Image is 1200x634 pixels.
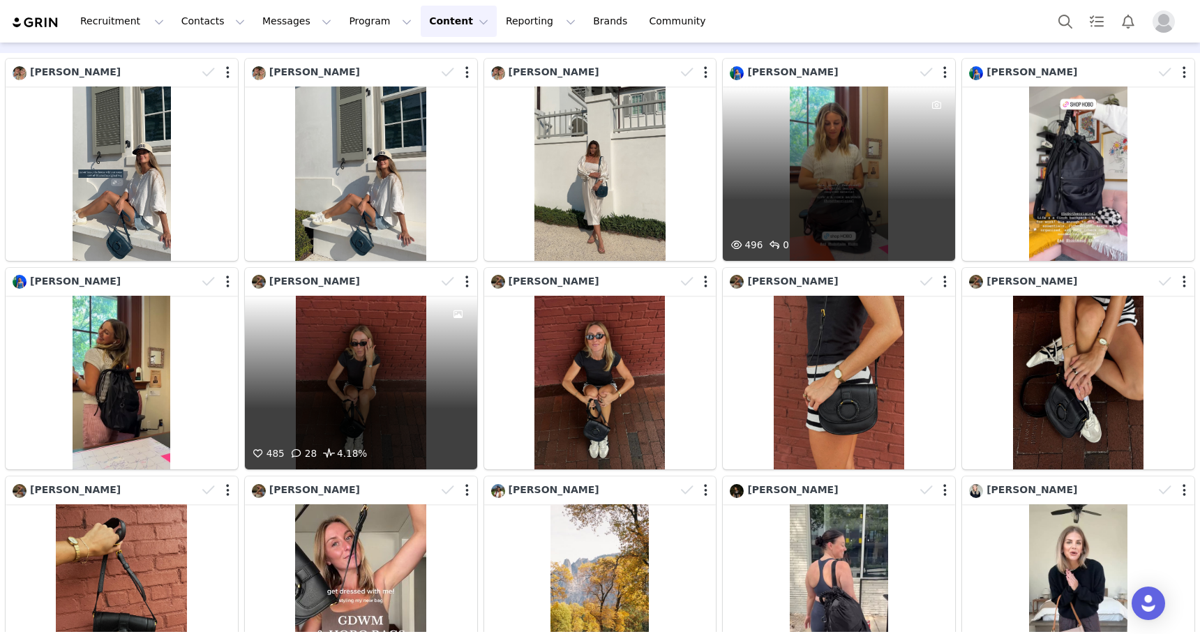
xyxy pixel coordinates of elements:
[252,484,266,498] img: 33a8e1d1-bb21-419b-98f5-0c275d671897.jpg
[766,239,789,250] span: 0
[491,484,505,498] img: e1857857-a479-407e-b81e-10a2c66a1ebc--s.jpg
[987,66,1077,77] span: [PERSON_NAME]
[288,448,317,459] span: 28
[969,484,983,498] img: f51665b4-d69a-4733-a844-b521fd6889e8--s.jpg
[497,6,584,37] button: Reporting
[254,6,340,37] button: Messages
[1144,10,1189,33] button: Profile
[252,66,266,80] img: da75da47-b468-49a6-b1bb-815a9097f906--s.jpg
[509,66,599,77] span: [PERSON_NAME]
[1113,6,1143,37] button: Notifications
[641,6,721,37] a: Community
[969,66,983,80] img: df5f03cd-3b7e-411c-9f4b-c4f3c500293d.jpg
[30,276,121,287] span: [PERSON_NAME]
[585,6,640,37] a: Brands
[491,66,505,80] img: da75da47-b468-49a6-b1bb-815a9097f906--s.jpg
[340,6,420,37] button: Program
[987,484,1077,495] span: [PERSON_NAME]
[509,484,599,495] span: [PERSON_NAME]
[987,276,1077,287] span: [PERSON_NAME]
[1132,587,1165,620] div: Open Intercom Messenger
[491,275,505,289] img: 33a8e1d1-bb21-419b-98f5-0c275d671897.jpg
[747,276,838,287] span: [PERSON_NAME]
[730,275,744,289] img: 33a8e1d1-bb21-419b-98f5-0c275d671897.jpg
[730,66,744,80] img: df5f03cd-3b7e-411c-9f4b-c4f3c500293d.jpg
[320,446,367,462] span: 4.18%
[72,6,172,37] button: Recruitment
[747,66,838,77] span: [PERSON_NAME]
[1050,6,1081,37] button: Search
[969,275,983,289] img: 33a8e1d1-bb21-419b-98f5-0c275d671897.jpg
[747,484,838,495] span: [PERSON_NAME]
[1081,6,1112,37] a: Tasks
[11,16,60,29] img: grin logo
[269,276,360,287] span: [PERSON_NAME]
[13,484,27,498] img: 33a8e1d1-bb21-419b-98f5-0c275d671897.jpg
[252,275,266,289] img: 33a8e1d1-bb21-419b-98f5-0c275d671897.jpg
[30,484,121,495] span: [PERSON_NAME]
[13,66,27,80] img: da75da47-b468-49a6-b1bb-815a9097f906--s.jpg
[250,448,285,459] span: 485
[30,66,121,77] span: [PERSON_NAME]
[13,275,27,289] img: df5f03cd-3b7e-411c-9f4b-c4f3c500293d.jpg
[1153,10,1175,33] img: placeholder-profile.jpg
[509,276,599,287] span: [PERSON_NAME]
[269,66,360,77] span: [PERSON_NAME]
[173,6,253,37] button: Contacts
[730,484,744,498] img: 0ab8d373-907f-466c-90a1-90568a64edf6--s.jpg
[728,239,763,250] span: 496
[269,484,360,495] span: [PERSON_NAME]
[421,6,497,37] button: Content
